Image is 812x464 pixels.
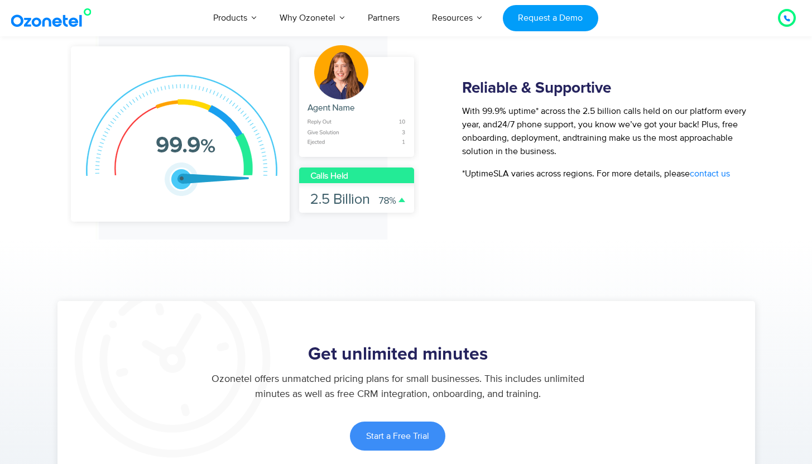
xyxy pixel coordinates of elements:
[206,372,588,402] p: Ozonetel offers unmatched pricing plans for small businesses. This includes unlimited minutes as ...
[465,168,493,179] span: Uptime
[350,422,445,451] a: Start a Free Trial
[462,80,754,96] h5: Reliable & Supportive
[366,432,429,441] span: Start a Free Trial
[69,346,727,363] h5: Get unlimited minutes
[462,119,738,143] span: 24/7 phone support, you know we’ve got your back! Plus, free onboarding, deployment, and
[690,167,730,180] a: contact us
[462,106,746,130] span: With 99.9% uptime* across the 2.5 billion calls held on our platform every year, and
[462,167,754,180] p: * SLA varies across regions. For more details, please
[462,132,733,157] span: training make us the most approachable solution in the business.
[503,5,598,31] a: Request a Demo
